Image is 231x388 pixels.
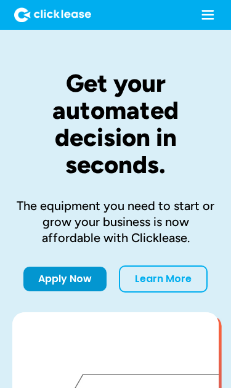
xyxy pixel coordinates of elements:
[119,265,208,293] a: Learn More
[8,7,91,23] a: home
[12,198,219,246] div: The equipment you need to start or grow your business is now affordable with Clicklease.
[23,267,107,291] a: Apply Now
[12,70,219,178] h1: Get your automated decision in seconds.
[14,7,91,23] img: Clicklease logo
